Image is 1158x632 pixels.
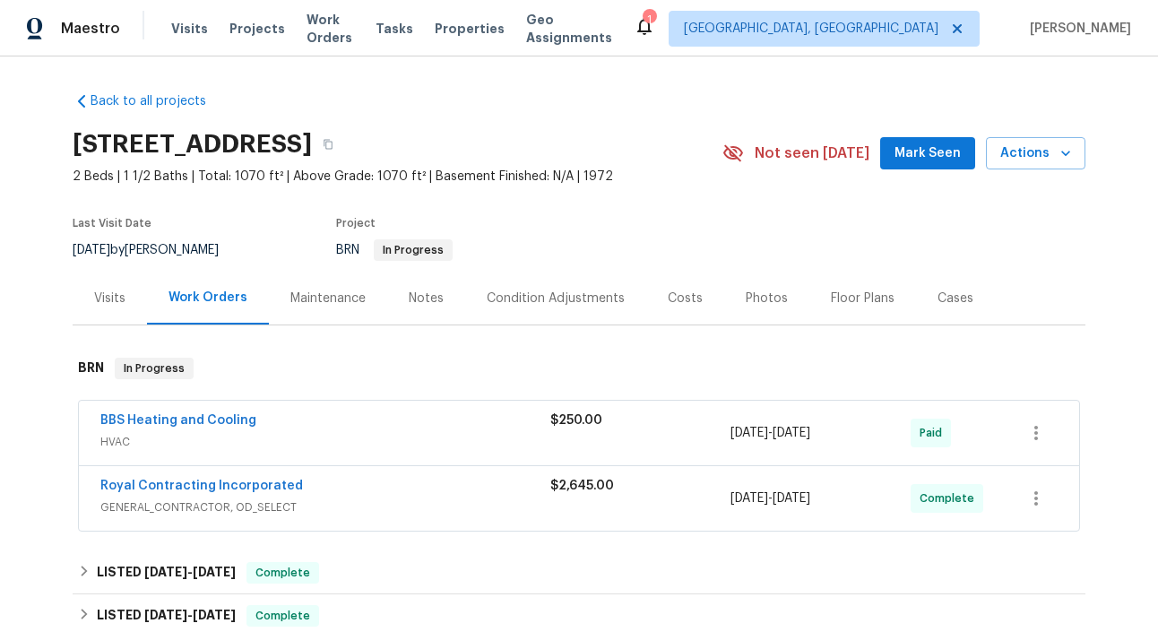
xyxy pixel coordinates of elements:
[73,239,240,261] div: by [PERSON_NAME]
[376,22,413,35] span: Tasks
[144,566,236,578] span: -
[94,290,125,307] div: Visits
[550,414,602,427] span: $250.00
[435,20,505,38] span: Properties
[100,480,303,492] a: Royal Contracting Incorporated
[312,128,344,160] button: Copy Address
[169,289,247,307] div: Work Orders
[376,245,451,255] span: In Progress
[409,290,444,307] div: Notes
[78,358,104,379] h6: BRN
[73,551,1085,594] div: LISTED [DATE]-[DATE]Complete
[938,290,973,307] div: Cases
[880,137,975,170] button: Mark Seen
[97,605,236,627] h6: LISTED
[100,498,550,516] span: GENERAL_CONTRACTOR, OD_SELECT
[986,137,1085,170] button: Actions
[144,609,187,621] span: [DATE]
[487,290,625,307] div: Condition Adjustments
[61,20,120,38] span: Maestro
[73,92,245,110] a: Back to all projects
[336,218,376,229] span: Project
[73,218,151,229] span: Last Visit Date
[100,433,550,451] span: HVAC
[1000,143,1071,165] span: Actions
[684,20,938,38] span: [GEOGRAPHIC_DATA], [GEOGRAPHIC_DATA]
[290,290,366,307] div: Maintenance
[73,340,1085,397] div: BRN In Progress
[643,11,655,29] div: 1
[229,20,285,38] span: Projects
[526,11,612,47] span: Geo Assignments
[773,427,810,439] span: [DATE]
[193,609,236,621] span: [DATE]
[730,492,768,505] span: [DATE]
[73,168,722,186] span: 2 Beds | 1 1/2 Baths | Total: 1070 ft² | Above Grade: 1070 ft² | Basement Finished: N/A | 1972
[920,489,981,507] span: Complete
[73,244,110,256] span: [DATE]
[100,414,256,427] a: BBS Heating and Cooling
[248,607,317,625] span: Complete
[730,424,810,442] span: -
[668,290,703,307] div: Costs
[730,489,810,507] span: -
[755,144,869,162] span: Not seen [DATE]
[730,427,768,439] span: [DATE]
[746,290,788,307] div: Photos
[171,20,208,38] span: Visits
[1023,20,1131,38] span: [PERSON_NAME]
[773,492,810,505] span: [DATE]
[920,424,949,442] span: Paid
[831,290,894,307] div: Floor Plans
[550,480,614,492] span: $2,645.00
[307,11,354,47] span: Work Orders
[144,566,187,578] span: [DATE]
[117,359,192,377] span: In Progress
[336,244,453,256] span: BRN
[73,135,312,153] h2: [STREET_ADDRESS]
[248,564,317,582] span: Complete
[144,609,236,621] span: -
[97,562,236,584] h6: LISTED
[894,143,961,165] span: Mark Seen
[193,566,236,578] span: [DATE]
